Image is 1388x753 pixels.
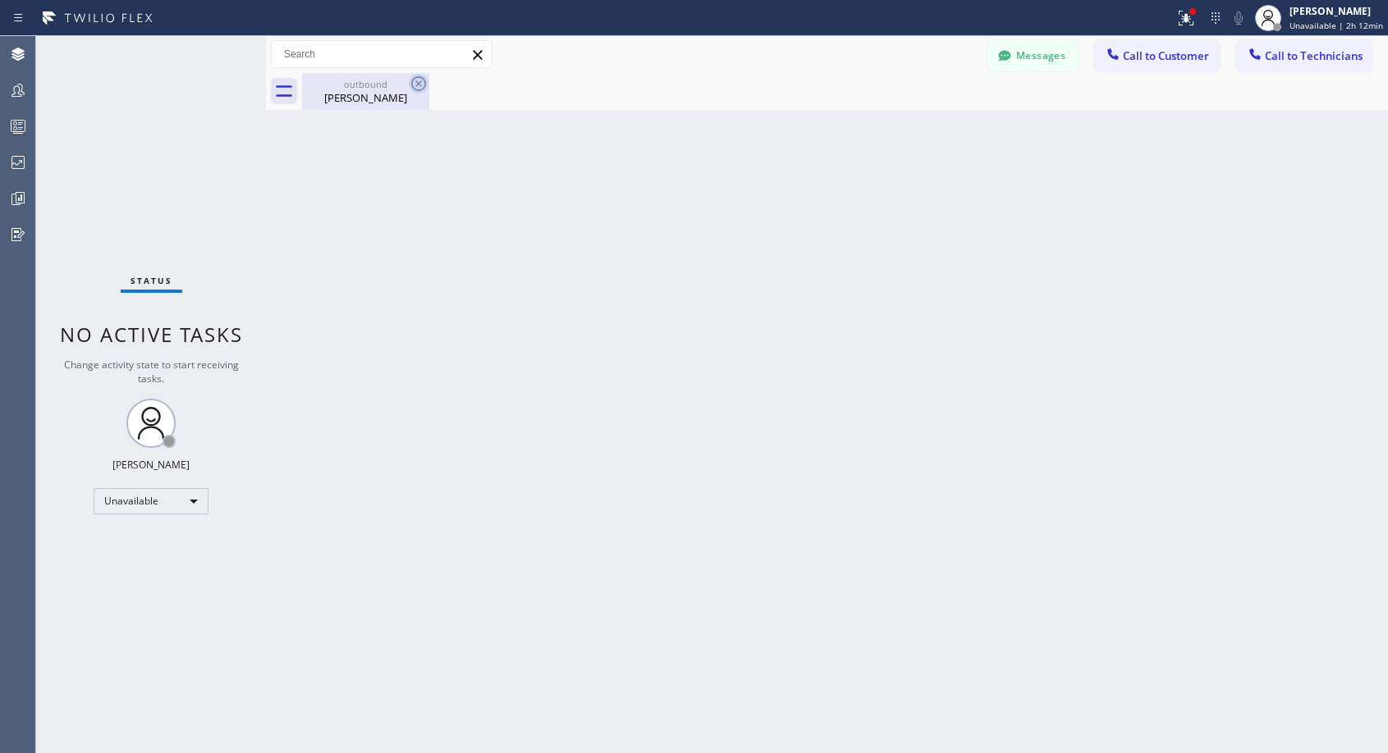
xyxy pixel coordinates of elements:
button: Messages [987,40,1078,71]
span: Change activity state to start receiving tasks. [64,358,239,386]
button: Call to Technicians [1236,40,1372,71]
button: Mute [1227,7,1250,30]
input: Search [272,41,492,67]
div: [PERSON_NAME] [304,90,428,105]
span: Status [131,275,172,286]
div: Unavailable [94,488,208,514]
span: Call to Technicians [1265,48,1363,63]
div: [PERSON_NAME] [1290,4,1383,18]
span: Unavailable | 2h 12min [1290,20,1383,31]
span: No active tasks [60,321,243,348]
div: [PERSON_NAME] [112,458,190,472]
div: Steve Hume [304,73,428,110]
div: outbound [304,78,428,90]
span: Call to Customer [1123,48,1209,63]
button: Call to Customer [1094,40,1220,71]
